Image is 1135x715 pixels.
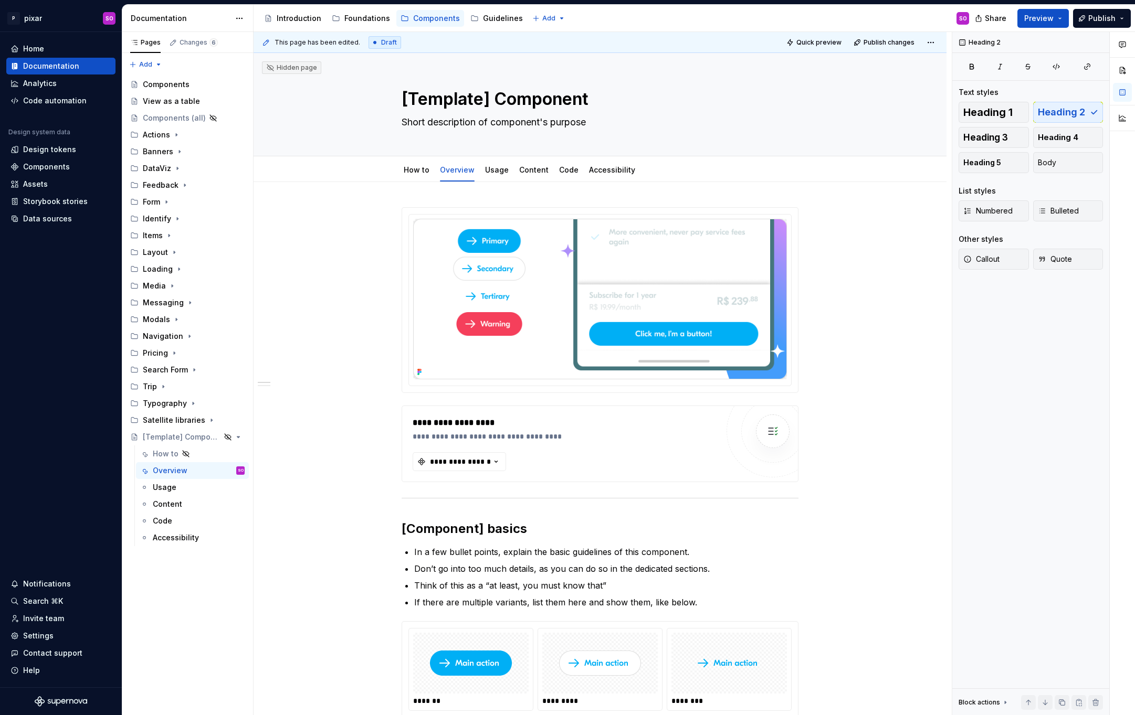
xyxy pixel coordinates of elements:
[400,87,796,112] textarea: [Template] Component
[126,328,249,345] div: Navigation
[277,13,321,24] div: Introduction
[260,10,325,27] a: Introduction
[6,58,115,74] a: Documentation
[6,610,115,627] a: Invite team
[139,60,152,69] span: Add
[555,158,583,180] div: Code
[143,432,220,442] div: [Template] Component
[153,465,187,476] div: Overview
[23,44,44,54] div: Home
[414,562,798,575] p: Don’t go into too much details, as you can do so in the dedicated sections.
[1038,157,1056,168] span: Body
[180,38,218,47] div: Changes
[23,162,70,172] div: Components
[143,247,168,258] div: Layout
[23,196,88,207] div: Storybook stories
[131,13,230,24] div: Documentation
[136,496,249,513] a: Content
[126,378,249,395] div: Trip
[143,130,170,140] div: Actions
[414,596,798,609] p: If there are multiple variants, list them here and show them, like below.
[143,415,205,425] div: Satellite libraries
[126,294,249,311] div: Messaging
[6,193,115,210] a: Storybook stories
[143,365,188,375] div: Search Form
[963,206,1013,216] span: Numbered
[260,8,527,29] div: Page tree
[963,132,1008,143] span: Heading 3
[481,158,513,180] div: Usage
[126,311,249,328] div: Modals
[7,12,20,25] div: P
[126,210,249,227] div: Identify
[126,76,249,93] a: Components
[959,695,1010,710] div: Block actions
[381,38,397,47] span: Draft
[136,513,249,529] a: Code
[23,579,71,589] div: Notifications
[126,412,249,429] div: Satellite libraries
[970,9,1013,28] button: Share
[6,158,115,175] a: Components
[143,180,178,190] div: Feedback
[400,158,434,180] div: How to
[6,593,115,610] button: Search ⌘K
[1033,127,1104,148] button: Heading 4
[106,14,113,23] div: SO
[1024,13,1054,24] span: Preview
[23,179,48,189] div: Assets
[6,75,115,92] a: Analytics
[23,214,72,224] div: Data sources
[143,381,157,392] div: Trip
[143,96,200,106] div: View as a table
[959,200,1029,221] button: Numbered
[23,631,54,641] div: Settings
[963,157,1001,168] span: Heading 5
[143,230,163,241] div: Items
[126,227,249,244] div: Items
[589,165,635,174] a: Accessibility
[542,14,555,23] span: Add
[959,14,967,23] div: SO
[6,662,115,679] button: Help
[126,177,249,194] div: Feedback
[466,10,527,27] a: Guidelines
[126,278,249,294] div: Media
[585,158,639,180] div: Accessibility
[985,13,1006,24] span: Share
[440,165,475,174] a: Overview
[2,7,120,29] button: PpixarSO
[143,314,170,325] div: Modals
[1073,9,1131,28] button: Publish
[126,395,249,412] div: Typography
[6,645,115,661] button: Contact support
[136,462,249,479] a: OverviewSO
[153,532,199,543] div: Accessibility
[143,113,206,123] div: Components (all)
[130,38,161,47] div: Pages
[143,79,190,90] div: Components
[404,165,429,174] a: How to
[414,546,798,558] p: In a few bullet points, explain the basic guidelines of this component.
[6,210,115,227] a: Data sources
[529,11,569,26] button: Add
[1033,152,1104,173] button: Body
[136,445,249,462] a: How to
[136,479,249,496] a: Usage
[8,128,70,136] div: Design system data
[209,38,218,47] span: 6
[275,38,360,47] span: This page has been edited.
[6,627,115,644] a: Settings
[126,361,249,378] div: Search Form
[959,249,1029,270] button: Callout
[328,10,394,27] a: Foundations
[436,158,479,180] div: Overview
[1038,254,1072,264] span: Quote
[1038,132,1078,143] span: Heading 4
[136,529,249,546] a: Accessibility
[126,429,249,445] a: [Template] Component
[143,146,173,157] div: Banners
[6,92,115,109] a: Code automation
[344,13,390,24] div: Foundations
[23,596,63,606] div: Search ⌘K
